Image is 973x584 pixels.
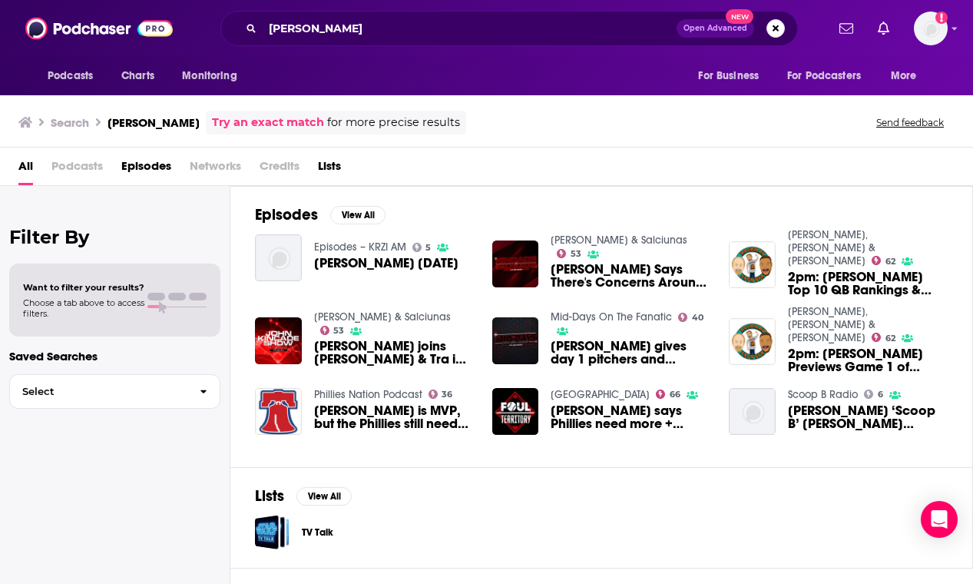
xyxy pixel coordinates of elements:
[412,243,432,252] a: 5
[121,65,154,87] span: Charts
[314,404,474,430] span: [PERSON_NAME] is MVP, but the Phillies still need more (with [PERSON_NAME])
[551,310,672,324] a: Mid-Days On The Fanatic
[255,205,318,224] h2: Episodes
[551,234,687,247] a: Kincade & Salciunas
[171,61,256,91] button: open menu
[551,340,710,366] a: Matt Gelb gives day 1 pitchers and catchers report
[687,61,778,91] button: open menu
[571,251,581,257] span: 53
[872,116,948,129] button: Send feedback
[263,16,677,41] input: Search podcasts, credits, & more...
[788,404,948,430] a: Brandon ‘Scoop B’ Robinson featured on CBS Sports Radio with Zach Gelb (2018)
[492,317,539,364] img: Matt Gelb gives day 1 pitchers and catchers report
[872,333,895,342] a: 62
[302,524,333,541] a: TV Talk
[111,61,164,91] a: Charts
[425,244,431,251] span: 5
[788,270,948,297] a: 2pm: Zach Gelb's Top 10 QB Rankings & Gelb's Shocking Confession
[551,263,710,289] span: [PERSON_NAME] Says There's Concerns Around [PERSON_NAME]
[314,257,458,270] a: Zack Gelb 6-7-18
[551,340,710,366] span: [PERSON_NAME] gives day 1 pitchers and catchers report
[9,349,220,363] p: Saved Searches
[698,65,759,87] span: For Business
[314,404,474,430] a: Bryce Harper is MVP, but the Phillies still need more (with Matt Gelb)
[314,388,422,401] a: Phillies Nation Podcast
[314,340,474,366] a: Matt Gelb joins Farzetta & Tra in the Morning 12/5/2019
[692,314,703,321] span: 40
[190,154,241,185] span: Networks
[729,388,776,435] img: Brandon ‘Scoop B’ Robinson featured on CBS Sports Radio with Zach Gelb (2018)
[318,154,341,185] a: Lists
[788,305,875,344] a: Hochman, Crowder & Solana
[48,65,93,87] span: Podcasts
[885,258,895,265] span: 62
[788,270,948,297] span: 2pm: [PERSON_NAME] Top 10 QB Rankings & [PERSON_NAME] Shocking Confession
[255,388,302,435] img: Bryce Harper is MVP, but the Phillies still need more (with Matt Gelb)
[551,388,650,401] a: Foul Territory
[260,154,300,185] span: Credits
[788,404,948,430] span: [PERSON_NAME] ‘Scoop B’ [PERSON_NAME] featured on CBS Sports Radio with [PERSON_NAME] (2018)
[492,388,539,435] a: Gelb says Phillies need more + Yamamoto opt-out details, Pirates muzzle fans, Padres sign Woo-Suk Go
[787,65,861,87] span: For Podcasters
[23,282,144,293] span: Want to filter your results?
[492,241,539,287] img: Matt Gelb Says There's Concerns Around Zack Wheeler
[551,404,710,430] a: Gelb says Phillies need more + Yamamoto opt-out details, Pirates muzzle fans, Padres sign Woo-Suk Go
[108,115,200,130] h3: [PERSON_NAME]
[9,374,220,409] button: Select
[37,61,113,91] button: open menu
[314,241,406,254] a: Episodes – KRZI AM
[296,487,352,506] button: View All
[891,65,917,87] span: More
[327,114,460,131] span: for more precise results
[442,391,452,398] span: 36
[10,387,187,397] span: Select
[333,327,344,334] span: 53
[683,25,747,32] span: Open Advanced
[551,263,710,289] a: Matt Gelb Says There's Concerns Around Zack Wheeler
[678,313,703,322] a: 40
[726,9,753,24] span: New
[921,501,958,538] div: Open Intercom Messenger
[914,12,948,45] button: Show profile menu
[729,318,776,365] img: 2pm: Gelb Previews Game 1 of Panthers vs Rangers
[320,326,345,335] a: 53
[25,14,173,43] img: Podchaser - Follow, Share and Rate Podcasts
[255,234,302,281] img: Zack Gelb 6-7-18
[833,15,859,41] a: Show notifications dropdown
[677,19,754,38] button: Open AdvancedNew
[656,390,680,399] a: 66
[255,515,290,549] a: TV Talk
[314,257,458,270] span: [PERSON_NAME] [DATE]
[885,335,895,342] span: 62
[788,388,858,401] a: Scoop B Radio
[314,310,451,324] a: Kincade & Salciunas
[121,154,171,185] a: Episodes
[18,154,33,185] a: All
[935,12,948,24] svg: Add a profile image
[788,347,948,373] span: 2pm: [PERSON_NAME] Previews Game 1 of Panthers vs Rangers
[878,391,883,398] span: 6
[330,206,386,224] button: View All
[788,347,948,373] a: 2pm: Gelb Previews Game 1 of Panthers vs Rangers
[729,241,776,288] img: 2pm: Zach Gelb's Top 10 QB Rankings & Gelb's Shocking Confession
[788,228,875,267] a: Hochman, Crowder & Solana
[429,390,453,399] a: 36
[255,317,302,364] img: Matt Gelb joins Farzetta & Tra in the Morning 12/5/2019
[914,12,948,45] span: Logged in as lori.heiselman
[914,12,948,45] img: User Profile
[182,65,237,87] span: Monitoring
[314,340,474,366] span: [PERSON_NAME] joins [PERSON_NAME] & Tra in the Morning [DATE]
[9,226,220,248] h2: Filter By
